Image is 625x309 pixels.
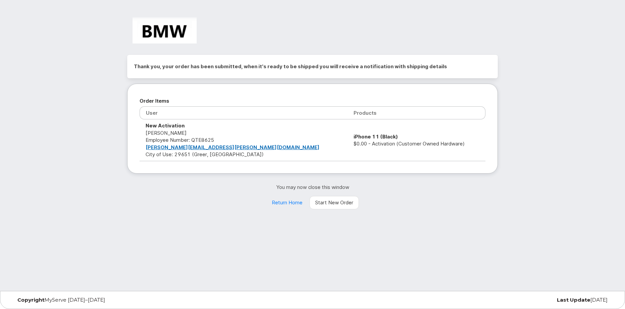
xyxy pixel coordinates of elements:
td: $0.00 - Activation (Customer Owned Hardware) [348,119,485,161]
strong: iPhone 11 (Black) [354,133,398,140]
th: Products [348,106,485,119]
p: You may now close this window [127,184,498,191]
a: Start New Order [309,196,359,209]
a: Return Home [266,196,308,209]
span: Employee Number: QTE8625 [146,137,214,143]
h2: Thank you, your order has been submitted, when it's ready to be shipped you will receive a notifi... [134,62,491,72]
strong: New Activation [146,122,185,129]
div: [DATE] [413,297,613,303]
strong: Last Update [557,297,590,303]
img: BMW Manufacturing Co LLC [133,17,197,43]
div: MyServe [DATE]–[DATE] [12,297,212,303]
h2: Order Items [140,96,485,106]
strong: Copyright [17,297,44,303]
td: [PERSON_NAME] City of Use: 29651 (Greer, [GEOGRAPHIC_DATA]) [140,119,348,161]
th: User [140,106,348,119]
a: [PERSON_NAME][EMAIL_ADDRESS][PERSON_NAME][DOMAIN_NAME] [146,144,320,150]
